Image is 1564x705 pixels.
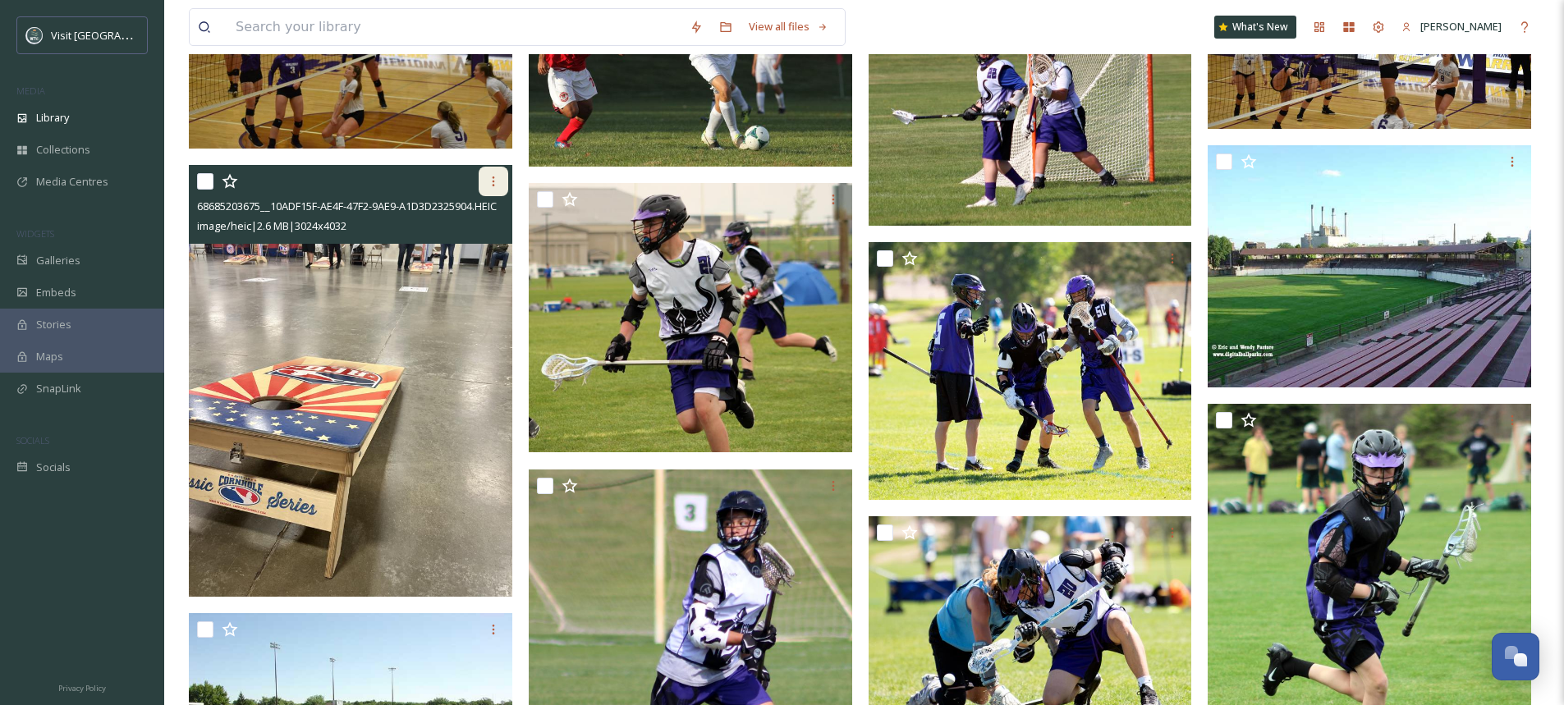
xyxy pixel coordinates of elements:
[51,27,178,43] span: Visit [GEOGRAPHIC_DATA]
[36,285,76,300] span: Embeds
[1393,11,1510,43] a: [PERSON_NAME]
[36,174,108,190] span: Media Centres
[36,460,71,475] span: Socials
[197,199,497,213] span: 68685203675__10ADF15F-AE4F-47F2-9AE9-A1D3D2325904.HEIC
[36,349,63,364] span: Maps
[36,110,69,126] span: Library
[36,317,71,332] span: Stories
[58,677,106,697] a: Privacy Policy
[16,85,45,97] span: MEDIA
[1208,145,1531,388] img: arrows stadium watertown sd.jpg
[36,381,81,396] span: SnapLink
[36,142,90,158] span: Collections
[869,242,1192,500] img: Lacrosse22.tif
[189,166,512,597] img: 68685203675__10ADF15F-AE4F-47F2-9AE9-A1D3D2325904.HEIC
[16,227,54,240] span: WIDGETS
[1492,633,1539,680] button: Open Chat
[16,434,49,446] span: SOCIALS
[58,683,106,694] span: Privacy Policy
[26,27,43,43] img: watertown-convention-and-visitors-bureau.jpg
[227,9,681,45] input: Search your library
[1420,19,1502,34] span: [PERSON_NAME]
[1214,16,1296,39] a: What's New
[197,218,346,233] span: image/heic | 2.6 MB | 3024 x 4032
[36,253,80,268] span: Galleries
[529,183,852,453] img: Lacrosse20.tif
[741,11,837,43] a: View all files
